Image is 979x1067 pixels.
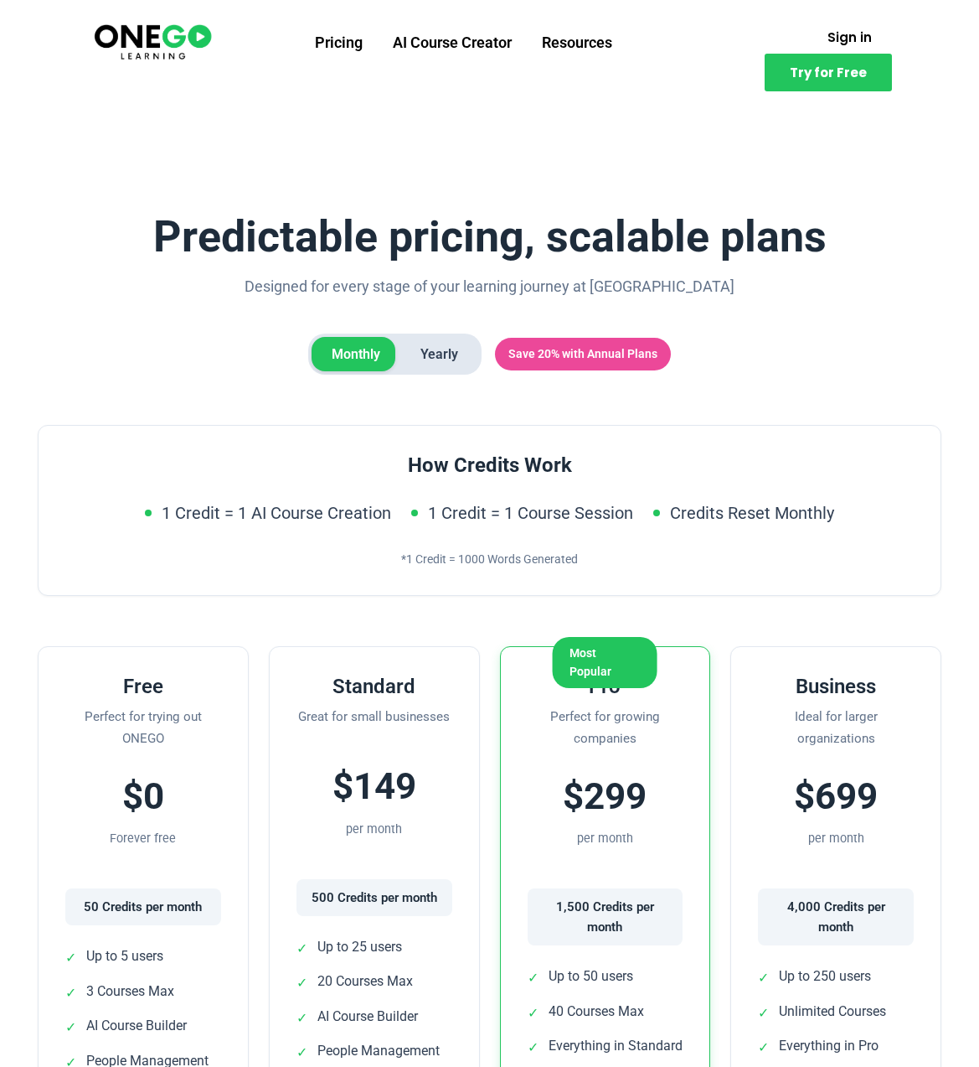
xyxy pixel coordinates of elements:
[296,757,452,816] div: $149
[528,829,683,848] div: per month
[758,1002,769,1024] span: ✓
[65,888,221,925] div: 50 Credits per month
[162,500,391,526] span: 1 Credit = 1 AI Course Creation
[779,1035,879,1057] span: Everything in Pro
[86,1015,187,1037] span: AI Course Builder
[779,966,871,987] span: Up to 250 users
[65,947,76,969] span: ✓
[65,982,76,1004] span: ✓
[317,1040,440,1062] span: People Management
[827,31,872,44] span: Sign in
[549,1001,644,1023] span: 40 Courses Max
[38,213,941,261] h1: Predictable pricing, scalable plans
[296,1007,307,1029] span: ✓
[296,674,452,700] h3: Standard
[400,337,478,372] span: Yearly
[428,500,633,526] span: 1 Credit = 1 Course Session
[528,967,538,989] span: ✓
[296,938,307,960] span: ✓
[765,54,892,91] a: Try for Free
[528,1037,538,1059] span: ✓
[65,829,221,848] div: Forever free
[300,21,378,65] a: Pricing
[86,981,174,1002] span: 3 Courses Max
[549,1035,683,1057] span: Everything in Standard
[495,338,671,370] span: Save 20% with Annual Plans
[296,707,452,740] p: Great for small businesses
[670,500,834,526] span: Credits Reset Monthly
[779,1001,886,1023] span: Unlimited Courses
[65,1017,76,1039] span: ✓
[65,453,914,479] h3: How Credits Work
[528,767,683,826] div: $299
[527,21,627,65] a: Resources
[553,637,657,688] div: Most Popular
[317,971,413,992] span: 20 Courses Max
[549,966,633,987] span: Up to 50 users
[317,1006,418,1028] span: AI Course Builder
[65,767,221,826] div: $0
[296,1042,307,1064] span: ✓
[790,66,867,79] span: Try for Free
[65,550,914,568] div: *1 Credit = 1000 Words Generated
[758,707,914,750] p: Ideal for larger organizations
[65,674,221,700] h3: Free
[312,337,400,372] span: Monthly
[758,674,914,700] h3: Business
[86,945,163,967] span: Up to 5 users
[758,1037,769,1059] span: ✓
[758,767,914,826] div: $699
[528,888,683,945] div: 1,500 Credits per month
[528,707,683,750] p: Perfect for growing companies
[317,936,402,958] span: Up to 25 users
[758,829,914,848] div: per month
[758,888,914,945] div: 4,000 Credits per month
[296,972,307,994] span: ✓
[65,707,221,750] p: Perfect for trying out ONEGO
[758,967,769,989] span: ✓
[296,879,452,916] div: 500 Credits per month
[807,21,892,54] a: Sign in
[296,820,452,839] div: per month
[528,1002,538,1024] span: ✓
[528,674,683,700] h3: Pro
[378,21,527,65] a: AI Course Creator
[218,274,762,300] p: Designed for every stage of your learning journey at [GEOGRAPHIC_DATA]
